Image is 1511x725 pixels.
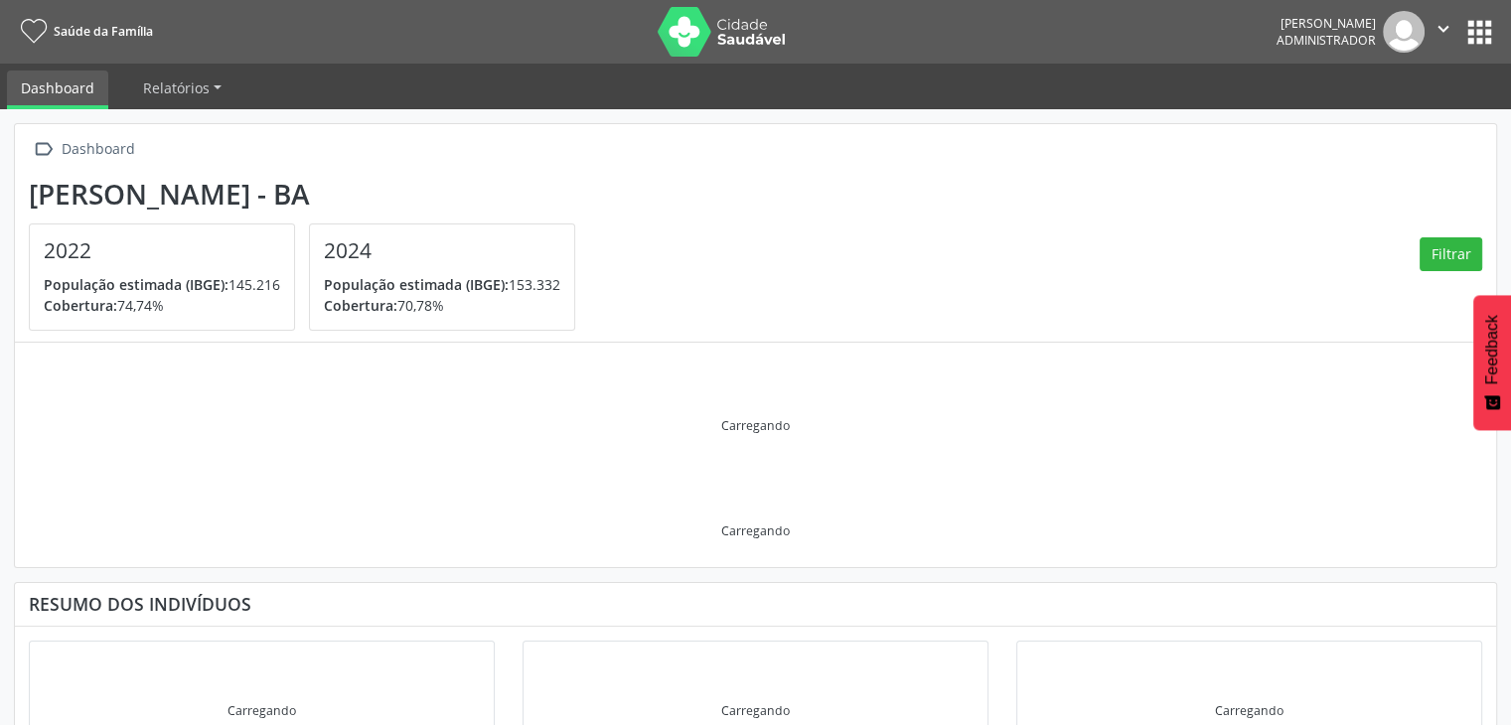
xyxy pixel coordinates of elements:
[29,178,589,211] div: [PERSON_NAME] - BA
[324,295,560,316] p: 70,78%
[324,296,397,315] span: Cobertura:
[7,71,108,109] a: Dashboard
[54,23,153,40] span: Saúde da Família
[1433,18,1454,40] i: 
[143,78,210,97] span: Relatórios
[29,135,138,164] a:  Dashboard
[721,702,790,719] div: Carregando
[1277,15,1376,32] div: [PERSON_NAME]
[1420,237,1482,271] button: Filtrar
[227,702,296,719] div: Carregando
[29,135,58,164] i: 
[44,274,280,295] p: 145.216
[721,522,790,539] div: Carregando
[14,15,153,48] a: Saúde da Família
[1425,11,1462,53] button: 
[44,296,117,315] span: Cobertura:
[324,275,509,294] span: População estimada (IBGE):
[1462,15,1497,50] button: apps
[1383,11,1425,53] img: img
[29,593,1482,615] div: Resumo dos indivíduos
[58,135,138,164] div: Dashboard
[129,71,235,105] a: Relatórios
[44,295,280,316] p: 74,74%
[1473,295,1511,430] button: Feedback - Mostrar pesquisa
[324,274,560,295] p: 153.332
[44,275,228,294] span: População estimada (IBGE):
[721,417,790,434] div: Carregando
[324,238,560,263] h4: 2024
[44,238,280,263] h4: 2022
[1277,32,1376,49] span: Administrador
[1483,315,1501,384] span: Feedback
[1215,702,1284,719] div: Carregando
